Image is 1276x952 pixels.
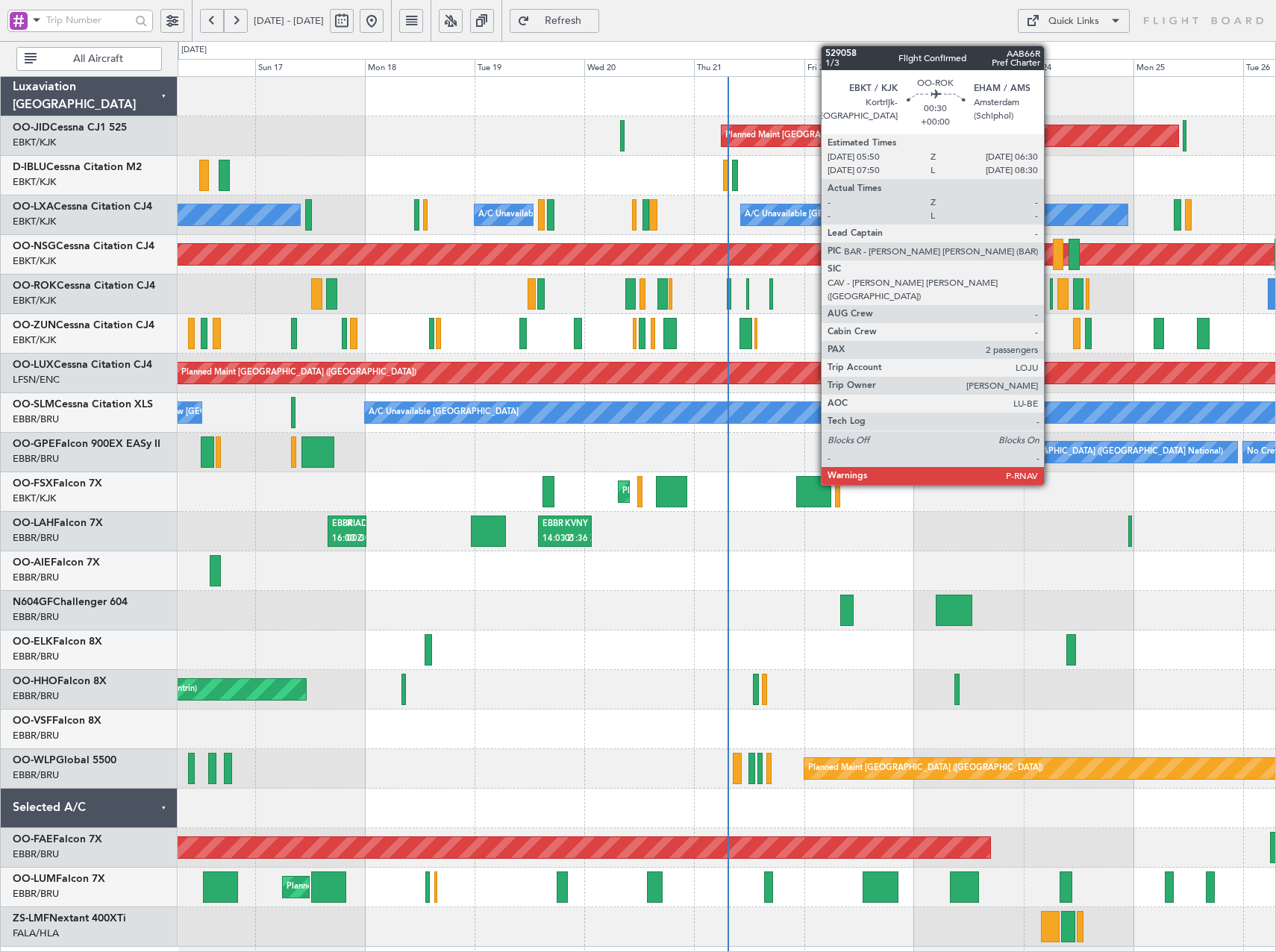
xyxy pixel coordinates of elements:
[365,59,475,77] div: Mon 18
[13,399,54,410] span: OO-SLM
[13,834,102,845] a: OO-FAEFalcon 7X
[13,373,60,386] a: LFSN/ENC
[181,44,207,57] div: [DATE]
[725,125,960,147] div: Planned Maint [GEOGRAPHIC_DATA] ([GEOGRAPHIC_DATA])
[13,636,102,647] a: OO-ELKFalcon 8X
[1018,9,1130,33] button: Quick Links
[13,254,56,268] a: EBKT/KJK
[510,9,599,33] button: Refresh
[13,715,52,726] span: OO-VSF
[13,162,142,172] a: D-IBLUCessna Citation M2
[13,320,154,331] a: OO-ZUNCessna Citation CJ4
[13,136,56,149] a: EBKT/KJK
[533,16,594,26] span: Refresh
[13,360,152,370] a: OO-LUXCessna Citation CJ4
[542,516,565,531] div: EBBR
[255,59,365,77] div: Sun 17
[13,689,59,703] a: EBBR/BRU
[13,452,59,466] a: EBBR/BRU
[13,571,59,584] a: EBBR/BRU
[973,441,1223,463] div: No Crew [GEOGRAPHIC_DATA] ([GEOGRAPHIC_DATA] National)
[13,597,128,607] a: N604GFChallenger 604
[13,122,50,133] span: OO-JID
[13,294,56,307] a: EBKT/KJK
[694,59,804,77] div: Thu 21
[13,557,51,568] span: OO-AIE
[146,59,255,77] div: Sat 16
[347,531,362,546] div: 00:30 Z
[46,9,131,31] input: Trip Number
[13,215,56,228] a: EBKT/KJK
[13,768,59,782] a: EBBR/BRU
[13,281,155,291] a: OO-ROKCessna Citation CJ4
[13,913,49,924] span: ZS-LMF
[13,281,57,291] span: OO-ROK
[13,597,53,607] span: N604GF
[13,320,56,331] span: OO-ZUN
[13,439,160,449] a: OO-GPEFalcon 900EX EASy II
[254,14,324,28] span: [DATE] - [DATE]
[13,175,56,189] a: EBKT/KJK
[13,650,59,663] a: EBBR/BRU
[332,516,347,531] div: EBBR
[13,676,57,686] span: OO-HHO
[914,59,1024,77] div: Sat 23
[13,162,46,172] span: D-IBLU
[13,887,59,901] a: EBBR/BRU
[16,47,162,71] button: All Aircraft
[622,480,796,503] div: Planned Maint Kortrijk-[GEOGRAPHIC_DATA]
[1133,59,1243,77] div: Mon 25
[13,333,56,347] a: EBKT/KJK
[13,557,100,568] a: OO-AIEFalcon 7X
[1024,59,1133,77] div: Sun 24
[565,516,587,531] div: KVNY
[13,834,53,845] span: OO-FAE
[13,755,116,765] a: OO-WLPGlobal 5500
[181,362,416,384] div: Planned Maint [GEOGRAPHIC_DATA] ([GEOGRAPHIC_DATA])
[13,913,126,924] a: ZS-LMFNextant 400XTi
[40,54,157,64] span: All Aircraft
[13,874,105,884] a: OO-LUMFalcon 7X
[287,876,557,898] div: Planned Maint [GEOGRAPHIC_DATA] ([GEOGRAPHIC_DATA] National)
[13,729,59,742] a: EBBR/BRU
[13,439,55,449] span: OO-GPE
[475,59,584,77] div: Tue 19
[13,927,59,940] a: FALA/HLA
[13,201,152,212] a: OO-LXACessna Citation CJ4
[13,360,54,370] span: OO-LUX
[13,241,154,251] a: OO-NSGCessna Citation CJ4
[13,478,53,489] span: OO-FSX
[13,715,101,726] a: OO-VSFFalcon 8X
[478,204,756,226] div: A/C Unavailable [GEOGRAPHIC_DATA] ([GEOGRAPHIC_DATA] National)
[13,755,56,765] span: OO-WLP
[745,204,1022,226] div: A/C Unavailable [GEOGRAPHIC_DATA] ([GEOGRAPHIC_DATA] National)
[13,531,59,545] a: EBBR/BRU
[369,401,519,424] div: A/C Unavailable [GEOGRAPHIC_DATA]
[542,531,565,546] div: 14:03 Z
[13,122,127,133] a: OO-JIDCessna CJ1 525
[804,59,914,77] div: Fri 22
[13,676,107,686] a: OO-HHOFalcon 8X
[13,492,56,505] a: EBKT/KJK
[13,201,54,212] span: OO-LXA
[13,478,102,489] a: OO-FSXFalcon 7X
[565,531,587,546] div: 01:36 Z
[1048,14,1099,29] div: Quick Links
[13,848,59,861] a: EBBR/BRU
[808,757,1043,780] div: Planned Maint [GEOGRAPHIC_DATA] ([GEOGRAPHIC_DATA])
[347,516,362,531] div: KIAD
[13,610,59,624] a: EBBR/BRU
[13,413,59,426] a: EBBR/BRU
[13,399,153,410] a: OO-SLMCessna Citation XLS
[584,59,694,77] div: Wed 20
[13,636,53,647] span: OO-ELK
[13,241,56,251] span: OO-NSG
[332,531,347,546] div: 16:00 Z
[13,518,103,528] a: OO-LAHFalcon 7X
[13,874,56,884] span: OO-LUM
[13,518,54,528] span: OO-LAH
